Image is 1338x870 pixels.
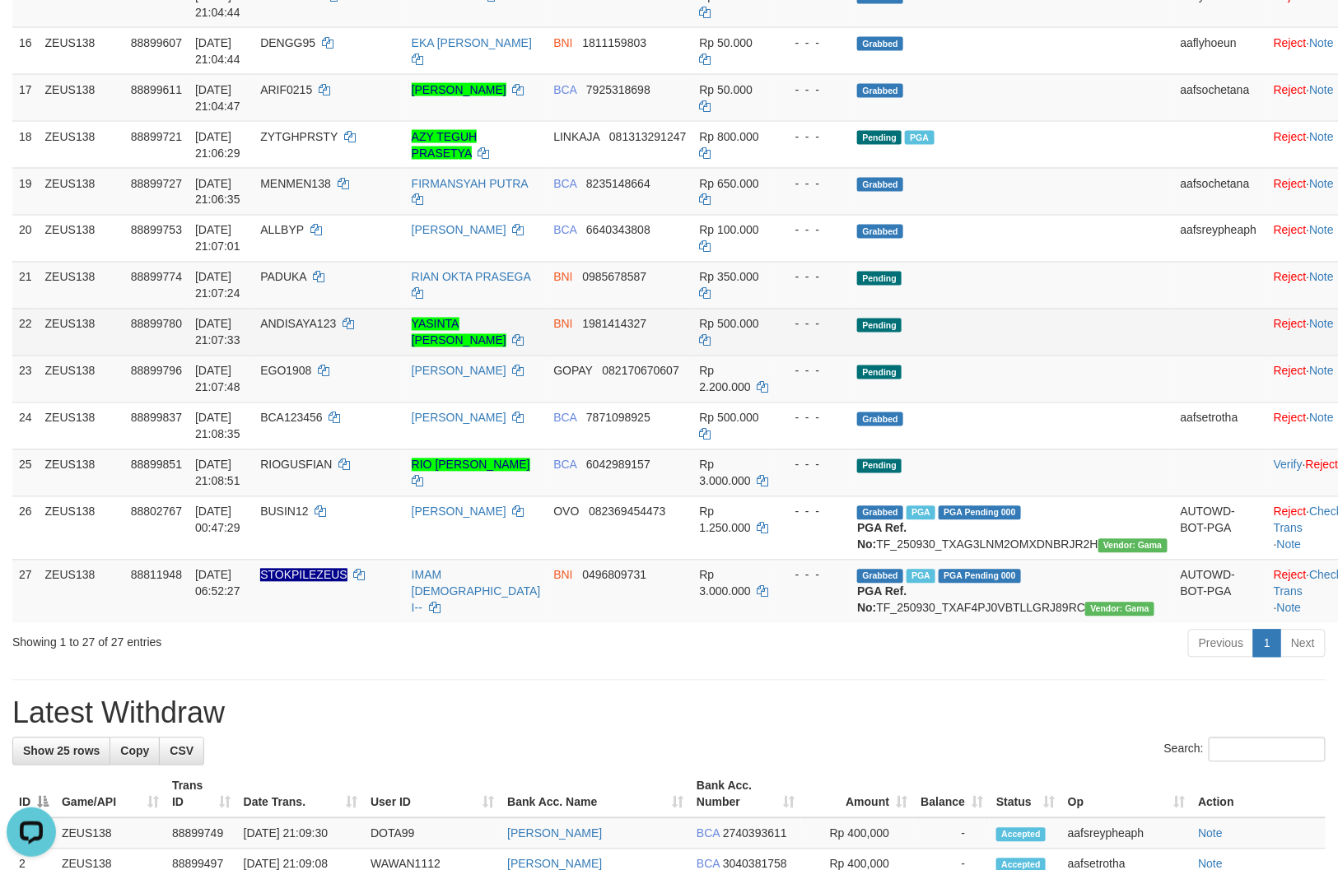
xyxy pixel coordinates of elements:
[195,412,240,441] span: [DATE] 21:08:35
[1274,224,1307,237] a: Reject
[700,177,759,190] span: Rp 650.000
[12,356,39,402] td: 23
[857,84,903,98] span: Grabbed
[39,402,124,449] td: ZEUS138
[237,818,364,849] td: [DATE] 21:09:30
[12,737,110,765] a: Show 25 rows
[1164,737,1326,762] label: Search:
[782,175,845,192] div: - - -
[260,224,304,237] span: ALLBYP
[195,83,240,113] span: [DATE] 21:04:47
[851,560,1173,623] td: TF_250930_TXAF4PJ0VBTLLGRJ89RC
[939,570,1021,584] span: PGA Pending
[700,224,759,237] span: Rp 100.000
[1085,602,1154,616] span: Vendor URL: https://trx31.1velocity.biz
[1098,539,1168,553] span: Vendor URL: https://trx31.1velocity.biz
[1174,74,1267,121] td: aafsochetana
[1274,83,1307,96] a: Reject
[412,318,506,347] a: YASINTA [PERSON_NAME]
[586,224,650,237] span: Copy 6640343808 to clipboard
[1280,630,1326,658] a: Next
[1174,560,1267,623] td: AUTOWD-BOT-PGA
[857,506,903,520] span: Grabbed
[412,271,530,284] a: RIAN OKTA PRASEGA
[131,177,182,190] span: 88899727
[12,771,55,818] th: ID: activate to sort column descending
[195,458,240,488] span: [DATE] 21:08:51
[857,412,903,426] span: Grabbed
[501,771,690,818] th: Bank Acc. Name: activate to sort column ascending
[857,178,903,192] span: Grabbed
[159,737,204,765] a: CSV
[412,505,506,519] a: [PERSON_NAME]
[782,222,845,239] div: - - -
[1274,130,1307,143] a: Reject
[603,365,679,378] span: Copy 082170670607 to clipboard
[851,496,1173,560] td: TF_250930_TXAG3LNM2OMXDNBRJR2H
[609,130,686,143] span: Copy 081313291247 to clipboard
[364,771,501,818] th: User ID: activate to sort column ascending
[412,36,532,49] a: EKA [PERSON_NAME]
[690,771,801,818] th: Bank Acc. Number: activate to sort column ascending
[914,818,990,849] td: -
[782,128,845,145] div: - - -
[195,505,240,535] span: [DATE] 00:47:29
[1174,27,1267,74] td: aaflyhoeun
[12,27,39,74] td: 16
[260,505,308,519] span: BUSIN12
[700,365,751,394] span: Rp 2.200.000
[55,771,166,818] th: Game/API: activate to sort column ascending
[131,130,182,143] span: 88899721
[364,818,501,849] td: DOTA99
[1188,630,1254,658] a: Previous
[12,697,1326,730] h1: Latest Withdraw
[1310,224,1335,237] a: Note
[131,318,182,331] span: 88899780
[582,36,646,49] span: Copy 1811159803 to clipboard
[260,318,336,331] span: ANDISAYA123
[1310,318,1335,331] a: Note
[195,130,240,160] span: [DATE] 21:06:29
[12,628,545,651] div: Showing 1 to 27 of 27 entries
[260,569,347,582] span: Nama rekening ada tanda titik/strip, harap diedit
[12,262,39,309] td: 21
[782,504,845,520] div: - - -
[586,177,650,190] span: Copy 8235148664 to clipboard
[782,410,845,426] div: - - -
[120,745,149,758] span: Copy
[1310,83,1335,96] a: Note
[131,36,182,49] span: 88899607
[553,569,572,582] span: BNI
[1191,771,1326,818] th: Action
[914,771,990,818] th: Balance: activate to sort column ascending
[553,130,599,143] span: LINKAJA
[857,319,902,333] span: Pending
[700,36,753,49] span: Rp 50.000
[700,271,759,284] span: Rp 350.000
[553,36,572,49] span: BNI
[700,318,759,331] span: Rp 500.000
[131,365,182,378] span: 88899796
[1174,215,1267,262] td: aafsreypheaph
[782,316,845,333] div: - - -
[412,130,478,160] a: AZY TEGUH PRASETYA
[905,131,934,145] span: Marked by aafsreyleap
[700,505,751,535] span: Rp 1.250.000
[39,560,124,623] td: ZEUS138
[1174,496,1267,560] td: AUTOWD-BOT-PGA
[1174,402,1267,449] td: aafsetrotha
[553,83,576,96] span: BCA
[1310,412,1335,425] a: Note
[1310,177,1335,190] a: Note
[39,449,124,496] td: ZEUS138
[131,505,182,519] span: 88802767
[582,569,646,582] span: Copy 0496809731 to clipboard
[1274,177,1307,190] a: Reject
[782,35,845,51] div: - - -
[166,771,237,818] th: Trans ID: activate to sort column ascending
[12,74,39,121] td: 17
[857,365,902,379] span: Pending
[1253,630,1281,658] a: 1
[131,271,182,284] span: 88899774
[1274,412,1307,425] a: Reject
